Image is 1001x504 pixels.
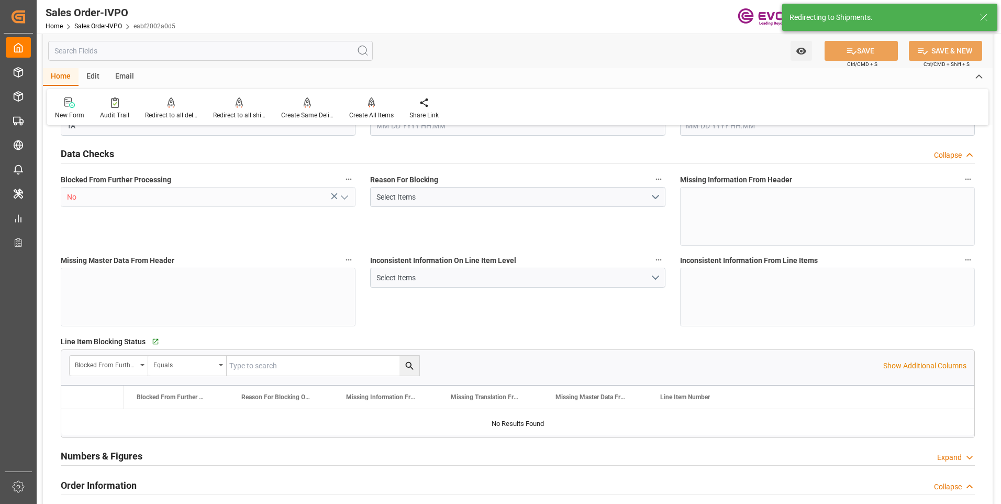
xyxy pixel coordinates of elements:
div: Collapse [934,481,962,492]
span: Line Item Number [660,393,710,401]
span: Blocked From Further Processing [61,174,171,185]
span: Missing Information From Header [680,174,792,185]
span: Missing Master Data From Header [61,255,174,266]
div: New Form [55,111,84,120]
div: Create Same Delivery Date [281,111,333,120]
div: Edit [79,68,107,86]
span: Missing Information From Line Item [346,393,416,401]
span: Inconsistent Information On Line Item Level [370,255,516,266]
h2: Data Checks [61,147,114,161]
span: Ctrl/CMD + Shift + S [924,60,970,68]
button: open menu [370,268,665,288]
div: Redirect to all deliveries [145,111,197,120]
button: Missing Information From Header [961,172,975,186]
button: open menu [370,187,665,207]
span: Reason For Blocking [370,174,438,185]
button: open menu [148,356,227,376]
div: Home [43,68,79,86]
button: Missing Master Data From Header [342,253,355,267]
input: MM-DD-YYYY HH:MM [370,116,665,136]
div: Create All Items [349,111,394,120]
div: Select Items [376,272,650,283]
div: Email [107,68,142,86]
span: Inconsistent Information From Line Items [680,255,818,266]
div: Expand [937,452,962,463]
input: Search Fields [48,41,373,61]
button: Reason For Blocking [652,172,665,186]
a: Home [46,23,63,30]
div: Redirecting to Shipments. [789,12,970,23]
input: MM-DD-YYYY HH:MM [680,116,975,136]
span: Blocked From Further Processing [137,393,207,401]
button: search button [399,356,419,376]
button: SAVE [825,41,898,61]
button: Inconsistent Information On Line Item Level [652,253,665,267]
div: Share Link [409,111,439,120]
button: open menu [70,356,148,376]
button: open menu [336,189,352,205]
span: Missing Master Data From SAP [555,393,626,401]
span: Missing Translation From Master Data [451,393,521,401]
button: open menu [791,41,812,61]
div: Equals [153,358,215,370]
div: Blocked From Further Processing [75,358,137,370]
img: Evonik-brand-mark-Deep-Purple-RGB.jpeg_1700498283.jpeg [738,8,806,26]
div: Redirect to all shipments [213,111,265,120]
div: Audit Trail [100,111,129,120]
input: Type to search [227,356,419,376]
div: Collapse [934,150,962,161]
div: Sales Order-IVPO [46,5,175,20]
span: Ctrl/CMD + S [847,60,877,68]
button: Inconsistent Information From Line Items [961,253,975,267]
button: SAVE & NEW [909,41,982,61]
a: Sales Order-IVPO [74,23,122,30]
div: Select Items [376,192,650,203]
span: Reason For Blocking On This Line Item [241,393,312,401]
h2: Numbers & Figures [61,449,142,463]
button: Blocked From Further Processing [342,172,355,186]
p: Show Additional Columns [883,360,966,371]
span: Line Item Blocking Status [61,336,146,347]
h2: Order Information [61,478,137,492]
